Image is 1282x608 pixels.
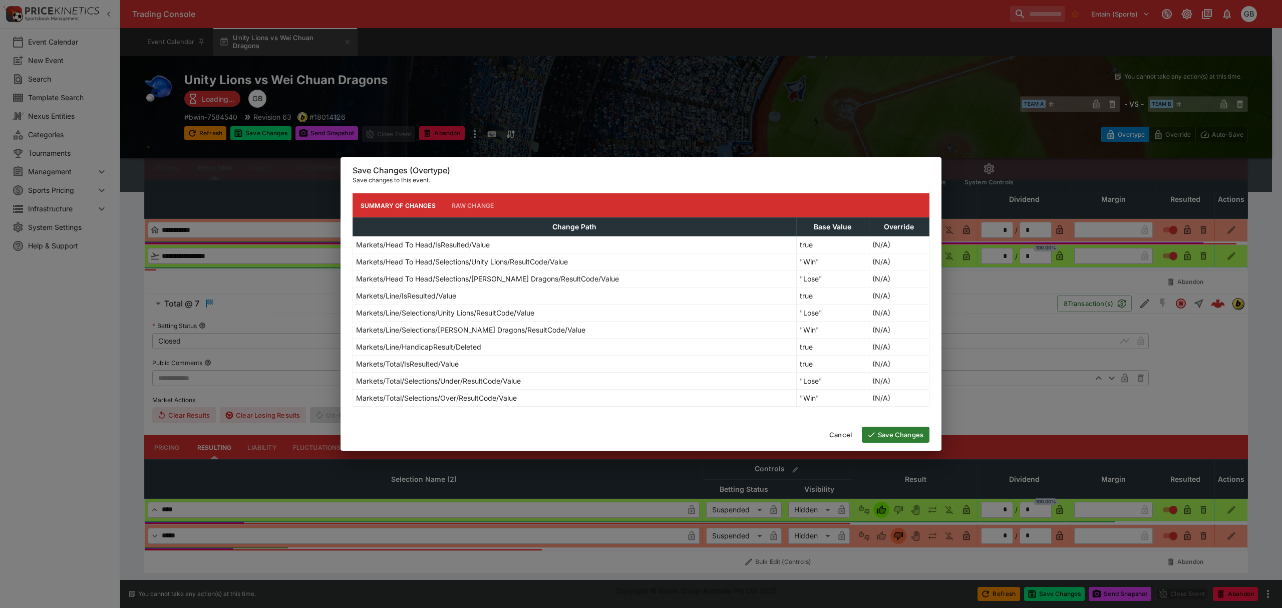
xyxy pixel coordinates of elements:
td: true [796,339,869,356]
p: Markets/Head To Head/IsResulted/Value [356,239,490,250]
p: Markets/Head To Head/Selections/Unity Lions/ResultCode/Value [356,256,568,267]
td: "Lose" [796,373,869,390]
td: true [796,236,869,253]
p: Markets/Total/Selections/Under/ResultCode/Value [356,376,521,386]
td: "Win" [796,253,869,270]
p: Markets/Line/HandicapResult/Deleted [356,342,481,352]
td: (N/A) [869,390,929,407]
p: Save changes to this event. [353,175,929,185]
td: (N/A) [869,356,929,373]
td: "Win" [796,390,869,407]
p: Markets/Head To Head/Selections/[PERSON_NAME] Dragons/ResultCode/Value [356,273,619,284]
td: (N/A) [869,287,929,305]
button: Raw Change [444,193,502,217]
p: Markets/Line/Selections/Unity Lions/ResultCode/Value [356,308,534,318]
td: "Win" [796,322,869,339]
p: Markets/Total/IsResulted/Value [356,359,459,369]
td: (N/A) [869,253,929,270]
button: Summary of Changes [353,193,444,217]
td: (N/A) [869,270,929,287]
p: Markets/Total/Selections/Over/ResultCode/Value [356,393,517,403]
p: Markets/Line/Selections/[PERSON_NAME] Dragons/ResultCode/Value [356,325,585,335]
th: Base Value [796,218,869,236]
button: Save Changes [862,427,929,443]
td: (N/A) [869,236,929,253]
td: "Lose" [796,270,869,287]
button: Cancel [823,427,858,443]
h6: Save Changes (Overtype) [353,165,929,176]
td: true [796,287,869,305]
td: "Lose" [796,305,869,322]
td: true [796,356,869,373]
p: Markets/Line/IsResulted/Value [356,290,456,301]
td: (N/A) [869,322,929,339]
td: (N/A) [869,305,929,322]
th: Override [869,218,929,236]
td: (N/A) [869,373,929,390]
td: (N/A) [869,339,929,356]
th: Change Path [353,218,797,236]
